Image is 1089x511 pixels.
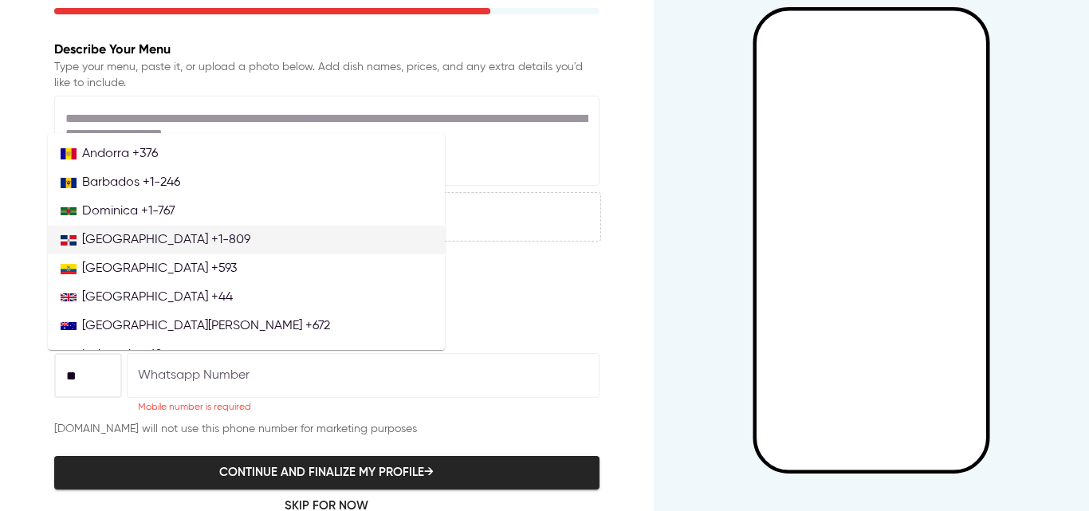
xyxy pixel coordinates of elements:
[82,259,237,278] div: [GEOGRAPHIC_DATA] +593
[54,421,600,437] p: [DOMAIN_NAME] will not use this phone number for marketing purposes
[72,462,582,483] span: Continue and Finalize my Profile →
[82,316,330,336] div: [GEOGRAPHIC_DATA][PERSON_NAME] +672
[757,10,986,470] iframe: Mobile Preview
[82,345,162,364] div: Indonesia +62
[82,288,233,307] div: [GEOGRAPHIC_DATA] +44
[54,59,600,91] p: Type your menu, paste it, or upload a photo below. Add dish names, prices, and any extra details ...
[54,456,600,489] button: Continue and Finalize my Profile→
[82,230,250,250] div: [GEOGRAPHIC_DATA] +1-809
[138,400,588,416] p: Mobile number is required
[54,40,600,59] p: Describe Your Menu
